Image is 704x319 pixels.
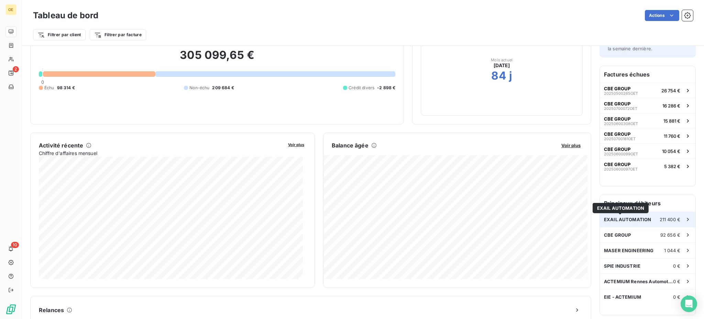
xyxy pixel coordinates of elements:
button: Voir plus [559,142,583,148]
div: OE [5,4,16,15]
button: Filtrer par facture [90,29,146,40]
span: 20250500265OET [604,91,638,95]
span: 211 400 € [660,217,680,222]
button: CBE GROUP20250600099OET10 054 € [600,143,695,158]
button: CBE GROUP20250600308OET15 881 € [600,113,695,128]
span: EXAIL AUTOMATION [597,205,644,211]
h2: 84 [491,69,506,83]
span: Mois actuel [491,58,513,62]
button: Actions [645,10,679,21]
button: Filtrer par client [33,29,86,40]
h2: j [509,69,512,83]
span: Crédit divers [349,85,374,91]
span: Chiffre d'affaires mensuel [39,150,283,157]
span: 0 € [673,294,680,300]
span: 20250600308OET [604,122,638,126]
span: Voir plus [288,142,304,147]
span: 1 044 € [664,248,680,253]
span: CBE GROUP [604,86,630,91]
span: 0 [41,79,44,85]
span: 98 314 € [57,85,75,91]
span: CBE GROUP [604,101,630,106]
div: Open Intercom Messenger [681,296,697,312]
button: CBE GROUP20250500265OET26 754 € [600,83,695,98]
span: 20250600099OET [604,152,638,156]
span: 20250700072OET [604,106,637,111]
span: CBE GROUP [604,232,631,238]
span: CBE GROUP [604,162,630,167]
span: [DATE] [494,62,510,69]
h6: Relances [39,306,64,314]
span: SPIE INDUSTRIE [604,263,640,269]
span: ACTEMIUM Rennes Automotive [604,279,673,284]
span: Échu [44,85,54,91]
button: Voir plus [286,141,306,147]
span: CBE GROUP [604,116,630,122]
span: 11 760 € [664,133,680,139]
span: Voir plus [561,143,581,148]
span: 20250700181OET [604,137,636,141]
span: 0 € [673,279,680,284]
span: 0 € [673,263,680,269]
h6: Factures échues [600,66,695,83]
h6: Balance âgée [332,141,368,150]
img: Logo LeanPay [5,304,16,315]
h3: Tableau de bord [33,9,98,22]
span: 10 054 € [662,148,680,154]
span: 15 881 € [663,118,680,124]
span: 2 [13,66,19,72]
button: CBE GROUP20250700181OET11 760 € [600,128,695,143]
h6: Activité récente [39,141,83,150]
span: 10 [11,242,19,248]
h2: 305 099,65 € [39,48,395,69]
span: CBE GROUP [604,146,630,152]
button: CBE GROUP20250700072OET16 286 € [600,98,695,113]
span: CBE GROUP [604,131,630,137]
span: 209 684 € [212,85,234,91]
span: Non-échu [189,85,209,91]
span: MASER ENGINEERING [604,248,654,253]
span: 26 754 € [661,88,680,93]
span: -2 898 € [377,85,395,91]
h6: Principaux débiteurs [600,195,695,212]
span: EIE - ACTEMIUM [604,294,641,300]
span: EXAIL AUTOMATION [604,217,651,222]
span: 20250600097OET [604,167,638,171]
button: CBE GROUP20250600097OET5 382 € [600,158,695,174]
span: 92 656 € [660,232,680,238]
span: 5 382 € [664,164,680,169]
span: 16 286 € [662,103,680,109]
